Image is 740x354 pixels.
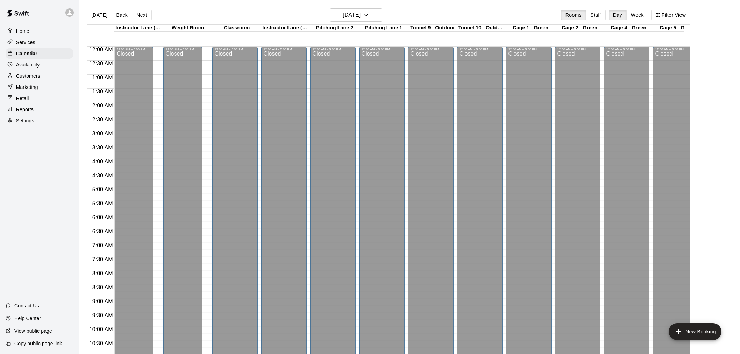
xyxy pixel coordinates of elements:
div: Weight Room [163,25,212,31]
div: 12:00 AM – 5:00 PM [606,48,647,51]
button: [DATE] [330,8,382,22]
div: Cage 1 - Green [506,25,555,31]
a: Customers [6,71,73,81]
a: Marketing [6,82,73,92]
span: 3:30 AM [91,144,115,150]
a: Reports [6,104,73,115]
span: 8:00 AM [91,270,115,276]
button: Filter View [651,10,690,20]
p: Contact Us [14,302,39,309]
div: 12:00 AM – 5:00 PM [312,48,354,51]
p: View public page [14,327,52,334]
div: Cage 5 - Green [653,25,702,31]
span: 6:00 AM [91,214,115,220]
div: Instructor Lane (Cage 8) - Outdoor [261,25,310,31]
button: Day [609,10,627,20]
p: Help Center [14,315,41,322]
span: 7:00 AM [91,242,115,248]
span: 2:00 AM [91,102,115,108]
p: Customers [16,72,40,79]
span: 10:30 AM [87,340,115,346]
button: Staff [586,10,606,20]
p: Marketing [16,84,38,91]
div: Pitching Lane 2 [310,25,359,31]
div: 12:00 AM – 5:00 PM [361,48,403,51]
span: 4:30 AM [91,172,115,178]
span: 7:30 AM [91,256,115,262]
button: Rooms [561,10,586,20]
button: [DATE] [87,10,112,20]
div: Tunnel 9 - Outdoor [408,25,457,31]
h6: [DATE] [343,10,361,20]
div: 12:00 AM – 5:00 PM [214,48,256,51]
p: Services [16,39,35,46]
span: 6:30 AM [91,228,115,234]
span: 1:30 AM [91,88,115,94]
span: 5:00 AM [91,186,115,192]
span: 12:30 AM [87,61,115,66]
button: Next [132,10,151,20]
div: 12:00 AM – 5:00 PM [655,48,696,51]
p: Home [16,28,29,35]
div: Instructor Lane (Cage 3) - Green [114,25,163,31]
a: Calendar [6,48,73,59]
button: Week [626,10,648,20]
a: Settings [6,115,73,126]
span: 5:30 AM [91,200,115,206]
p: Calendar [16,50,37,57]
p: Availability [16,61,40,68]
div: Cage 2 - Green [555,25,604,31]
div: Tunnel 10 - Outdoor [457,25,506,31]
p: Settings [16,117,34,124]
div: 12:00 AM – 5:00 PM [508,48,549,51]
div: 12:00 AM – 5:00 PM [165,48,200,51]
span: 12:00 AM [87,47,115,52]
a: Availability [6,59,73,70]
div: 12:00 AM – 5:00 PM [263,48,305,51]
span: 10:00 AM [87,326,115,332]
span: 9:30 AM [91,312,115,318]
a: Services [6,37,73,48]
span: 2:30 AM [91,116,115,122]
div: Pitching Lane 1 [359,25,408,31]
button: Back [112,10,132,20]
div: Cage 4 - Green [604,25,653,31]
span: 3:00 AM [91,130,115,136]
div: Classroom [212,25,261,31]
a: Home [6,26,73,36]
p: Copy public page link [14,340,62,347]
p: Retail [16,95,29,102]
div: 12:00 AM – 5:00 PM [116,48,151,51]
span: 1:00 AM [91,75,115,80]
div: 12:00 AM – 5:00 PM [459,48,500,51]
button: add [669,323,721,340]
span: 4:00 AM [91,158,115,164]
div: 12:00 AM – 5:00 PM [410,48,451,51]
a: Retail [6,93,73,104]
span: 9:00 AM [91,298,115,304]
div: 12:00 AM – 5:00 PM [557,48,598,51]
p: Reports [16,106,34,113]
span: 8:30 AM [91,284,115,290]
